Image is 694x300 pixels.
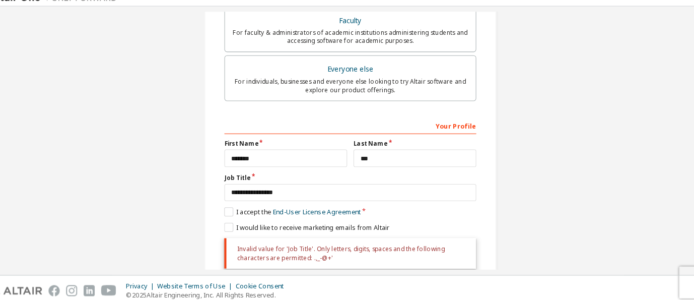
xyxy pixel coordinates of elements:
img: altair_logo.svg [3,280,55,291]
p: © 2025 Altair Engineering, Inc. All Rights Reserved. [134,285,290,294]
div: Privacy [134,277,164,285]
div: Faculty [234,23,460,37]
img: instagram.svg [78,280,88,291]
label: Job Title [228,174,466,183]
label: I accept the [228,207,357,215]
div: Cookie Consent [238,277,290,285]
div: For faculty & administrators of academic institutions administering students and accessing softwa... [234,37,460,53]
div: Website Terms of Use [164,277,238,285]
label: Last Name [350,142,466,150]
a: End-User License Agreement [273,207,357,215]
img: facebook.svg [61,280,72,291]
div: Everyone else [234,69,460,83]
div: Your Profile [228,121,466,137]
label: I would like to receive marketing emails from Altair [228,221,384,230]
img: linkedin.svg [94,280,105,291]
label: First Name [228,142,344,150]
img: Altair One [5,3,131,13]
img: youtube.svg [111,280,125,291]
div: For individuals, businesses and everyone else looking to try Altair software and explore our prod... [234,83,460,99]
div: Invalid value for 'Job Title'. Only letters, digits, spaces and the following characters are perm... [228,236,466,265]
